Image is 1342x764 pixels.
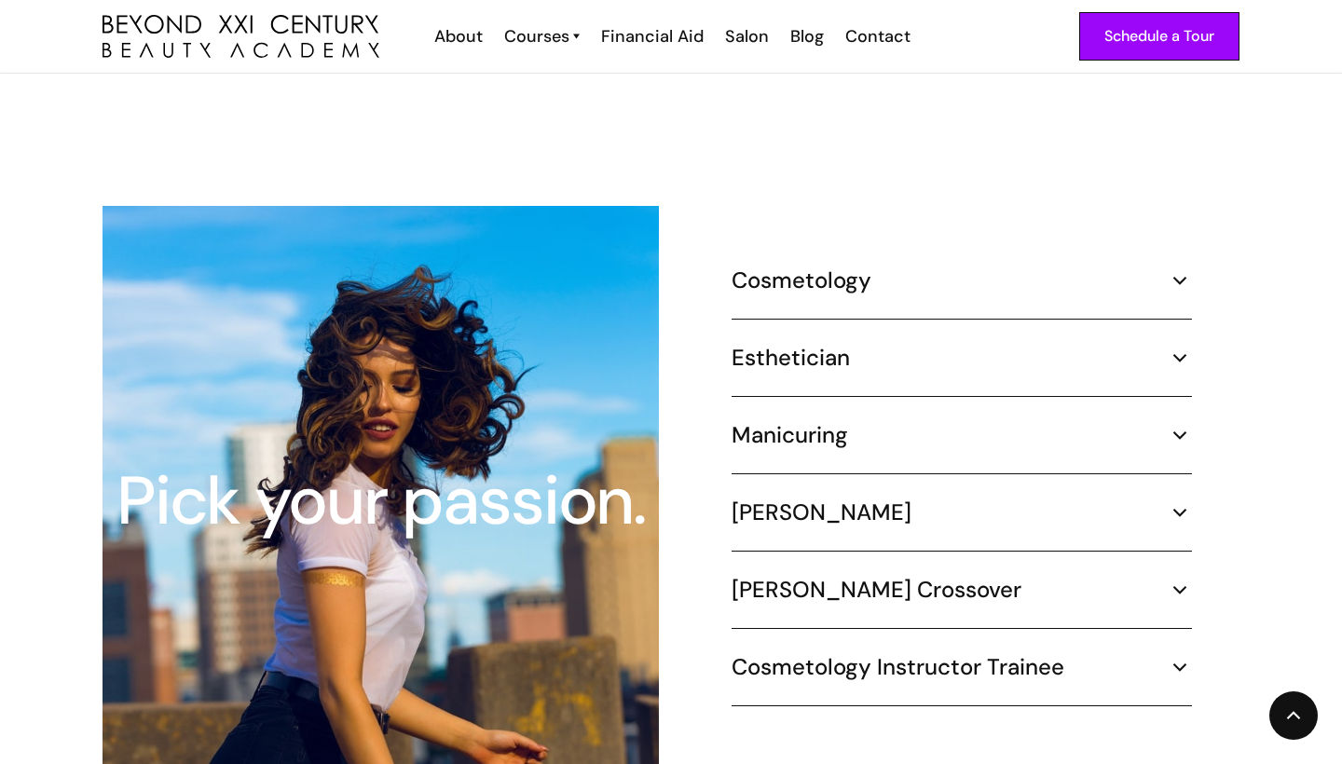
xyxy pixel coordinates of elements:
h5: Cosmetology [732,266,871,294]
img: beyond 21st century beauty academy logo [103,15,379,59]
a: Courses [504,24,580,48]
div: Contact [845,24,911,48]
div: About [434,24,483,48]
div: Salon [725,24,769,48]
a: Financial Aid [589,24,713,48]
div: Blog [790,24,824,48]
a: About [422,24,492,48]
div: Pick your passion. [104,468,657,535]
a: Contact [833,24,920,48]
h5: Esthetician [732,344,850,372]
h5: Cosmetology Instructor Trainee [732,653,1064,681]
div: Financial Aid [601,24,704,48]
a: Schedule a Tour [1079,12,1239,61]
a: Salon [713,24,778,48]
h5: [PERSON_NAME] [732,498,911,526]
div: Courses [504,24,569,48]
div: Schedule a Tour [1104,24,1214,48]
a: home [103,15,379,59]
h5: [PERSON_NAME] Crossover [732,576,1021,604]
a: Blog [778,24,833,48]
h5: Manicuring [732,421,848,449]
